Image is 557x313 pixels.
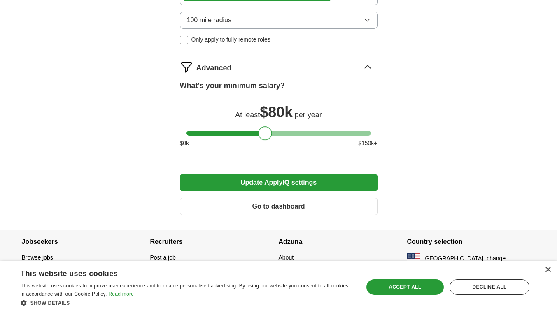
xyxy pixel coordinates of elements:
div: Accept all [366,279,444,295]
label: What's your minimum salary? [180,80,285,91]
span: 100 mile radius [187,15,232,25]
button: Go to dashboard [180,198,378,215]
span: $ 150 k+ [358,139,377,148]
img: filter [180,60,193,74]
img: US flag [407,253,420,263]
span: At least [235,111,260,119]
div: Close [545,267,551,273]
span: Only apply to fully remote roles [191,35,270,44]
input: Only apply to fully remote roles [180,36,188,44]
div: This website uses cookies [21,266,333,278]
span: $ 0 k [180,139,189,148]
div: Show details [21,299,353,307]
span: Advanced [196,63,232,74]
span: per year [295,111,322,119]
span: $ 80k [260,104,293,121]
span: [GEOGRAPHIC_DATA] [424,254,484,263]
a: Browse jobs [22,254,53,261]
span: Show details [30,300,70,306]
a: About [279,254,294,261]
a: Read more, opens a new window [108,291,134,297]
a: Post a job [150,254,176,261]
button: 100 mile radius [180,12,378,29]
h4: Country selection [407,230,536,253]
button: Update ApplyIQ settings [180,174,378,191]
button: change [487,254,506,263]
div: Decline all [450,279,529,295]
span: This website uses cookies to improve user experience and to enable personalised advertising. By u... [21,283,348,297]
